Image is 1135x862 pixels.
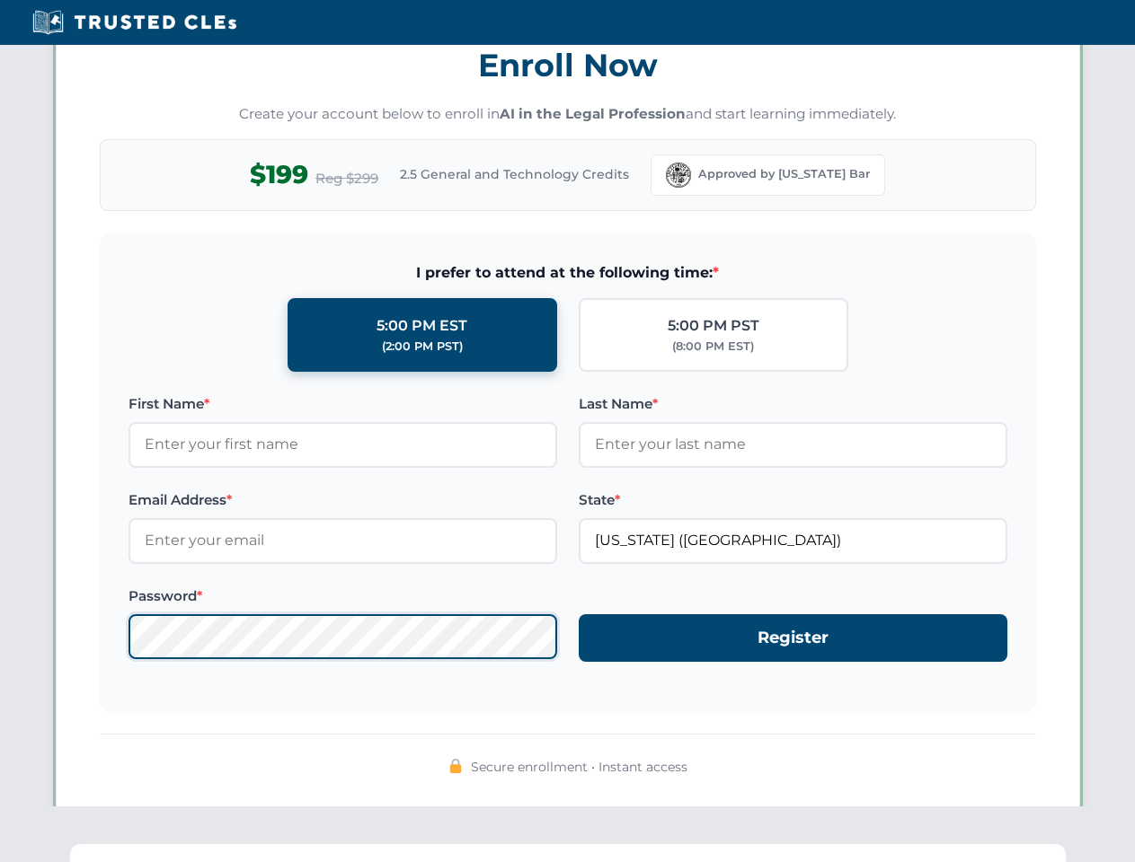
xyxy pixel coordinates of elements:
[672,338,754,356] div: (8:00 PM EST)
[666,163,691,188] img: Florida Bar
[668,314,759,338] div: 5:00 PM PST
[579,489,1007,511] label: State
[579,614,1007,662] button: Register
[100,104,1036,125] p: Create your account below to enroll in and start learning immediately.
[100,37,1036,93] h3: Enroll Now
[129,518,557,563] input: Enter your email
[579,422,1007,467] input: Enter your last name
[129,393,557,415] label: First Name
[377,314,467,338] div: 5:00 PM EST
[400,164,629,184] span: 2.5 General and Technology Credits
[579,518,1007,563] input: Florida (FL)
[448,759,463,773] img: 🔒
[129,585,557,607] label: Password
[471,757,687,777] span: Secure enrollment • Instant access
[129,422,557,467] input: Enter your first name
[250,154,308,195] span: $199
[129,489,557,511] label: Email Address
[382,338,463,356] div: (2:00 PM PST)
[129,261,1007,285] span: I prefer to attend at the following time:
[27,9,242,36] img: Trusted CLEs
[315,168,378,189] span: Reg $299
[579,393,1007,415] label: Last Name
[500,105,686,122] strong: AI in the Legal Profession
[698,165,870,183] span: Approved by [US_STATE] Bar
